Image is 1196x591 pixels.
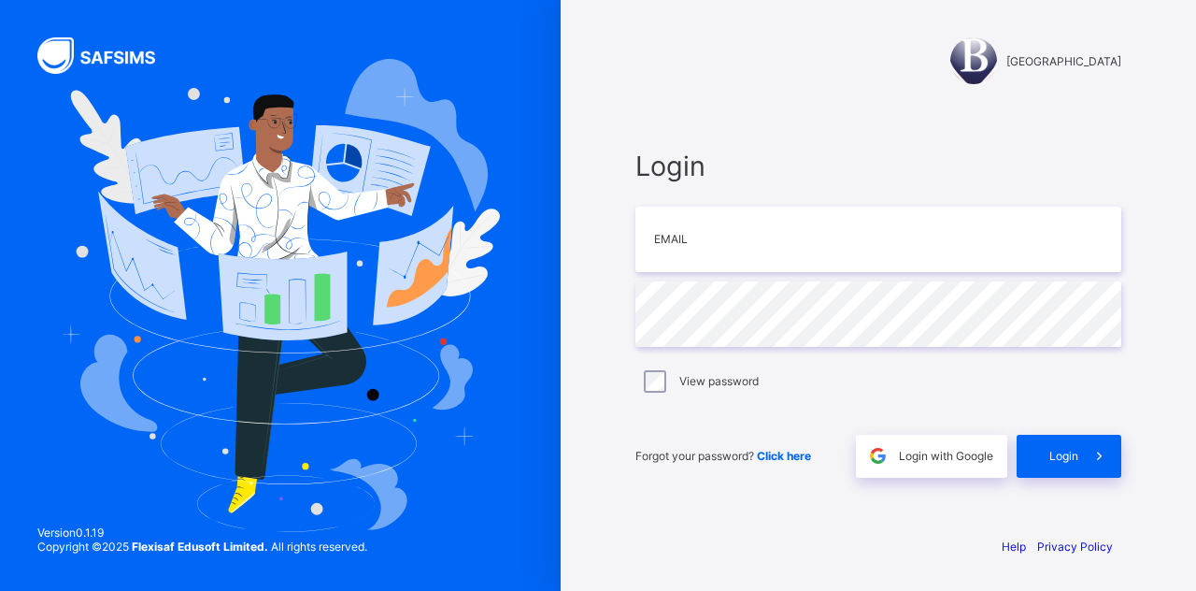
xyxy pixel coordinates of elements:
img: google.396cfc9801f0270233282035f929180a.svg [867,445,889,467]
span: Login with Google [899,449,993,463]
span: Copyright © 2025 All rights reserved. [37,540,367,554]
span: [GEOGRAPHIC_DATA] [1006,54,1121,68]
a: Help [1002,540,1026,554]
span: Login [1049,449,1078,463]
span: Login [635,150,1121,182]
a: Click here [757,449,811,463]
strong: Flexisaf Edusoft Limited. [132,540,268,554]
img: Hero Image [61,59,500,532]
img: SAFSIMS Logo [37,37,178,74]
label: View password [679,374,759,388]
span: Version 0.1.19 [37,526,367,540]
a: Privacy Policy [1037,540,1113,554]
span: Forgot your password? [635,449,811,463]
